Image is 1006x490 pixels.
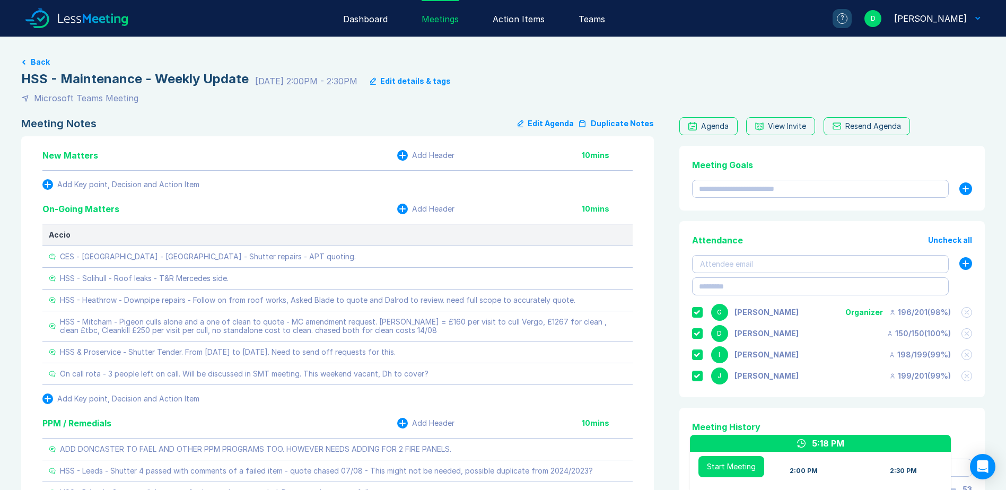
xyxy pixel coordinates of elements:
[42,149,98,162] div: New Matters
[894,12,967,25] div: David Hayter
[845,308,883,317] div: Organizer
[60,274,229,283] div: HSS - Solihull - Roof leaks - T&R Mercedes side.
[824,117,910,135] button: Resend Agenda
[970,454,995,479] div: Open Intercom Messenger
[578,117,654,130] button: Duplicate Notes
[397,204,454,214] button: Add Header
[711,367,728,384] div: J
[692,159,972,171] div: Meeting Goals
[370,77,451,85] button: Edit details & tags
[397,418,454,428] button: Add Header
[255,75,357,87] div: [DATE] 2:00PM - 2:30PM
[889,351,951,359] div: 198 / 199 ( 99 %)
[34,92,138,104] div: Microsoft Teams Meeting
[889,308,951,317] div: 196 / 201 ( 98 %)
[518,117,574,130] button: Edit Agenda
[21,71,249,87] div: HSS - Maintenance - Weekly Update
[21,58,985,66] a: Back
[734,329,799,338] div: David Hayter
[887,329,951,338] div: 150 / 150 ( 100 %)
[711,325,728,342] div: D
[768,122,806,130] div: View Invite
[60,445,451,453] div: ADD DONCASTER TO FAEL AND OTHER PPM PROGRAMS TOO. HOWEVER NEEDS ADDING FOR 2 FIRE PANELS.
[820,9,852,28] a: ?
[711,346,728,363] div: I
[734,351,799,359] div: Iain Parnell
[60,296,575,304] div: HSS - Heathrow - Downpipe repairs - Follow on from roof works, Asked Blade to quote and Dalrod to...
[582,419,633,427] div: 10 mins
[49,231,626,239] div: Accio
[734,372,799,380] div: Jonny Welbourn
[380,77,451,85] div: Edit details & tags
[864,10,881,27] div: D
[734,308,799,317] div: Gemma White
[692,234,743,247] div: Attendance
[412,205,454,213] div: Add Header
[692,421,972,433] div: Meeting History
[412,151,454,160] div: Add Header
[812,437,844,450] div: 5:18 PM
[60,370,428,378] div: On call rota - 3 people left on call. Will be discussed in SMT meeting. This weekend vacant, Dh t...
[845,122,901,130] div: Resend Agenda
[60,348,396,356] div: HSS & Proservice - Shutter Tender. From [DATE] to [DATE]. Need to send off requests for this.
[711,304,728,321] div: G
[890,467,917,475] div: 2:30 PM
[928,236,972,244] button: Uncheck all
[60,252,356,261] div: CES - [GEOGRAPHIC_DATA] - [GEOGRAPHIC_DATA] - Shutter repairs - APT quoting.
[746,117,815,135] button: View Invite
[582,151,633,160] div: 10 mins
[57,180,199,189] div: Add Key point, Decision and Action Item
[42,179,199,190] button: Add Key point, Decision and Action Item
[60,318,626,335] div: HSS - Mitcham - Pigeon culls alone and a one of clean to quote - MC amendment request. [PERSON_NA...
[42,203,119,215] div: On-Going Matters
[889,372,951,380] div: 199 / 201 ( 99 %)
[412,419,454,427] div: Add Header
[701,122,729,130] div: Agenda
[790,467,818,475] div: 2:00 PM
[31,58,50,66] button: Back
[57,395,199,403] div: Add Key point, Decision and Action Item
[397,150,454,161] button: Add Header
[698,456,764,477] button: Start Meeting
[42,417,111,430] div: PPM / Remedials
[60,467,593,475] div: HSS - Leeds - Shutter 4 passed with comments of a failed item - quote chased 07/08 - This might n...
[21,117,97,130] div: Meeting Notes
[679,117,738,135] a: Agenda
[42,393,199,404] button: Add Key point, Decision and Action Item
[837,13,847,24] div: ?
[582,205,633,213] div: 10 mins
